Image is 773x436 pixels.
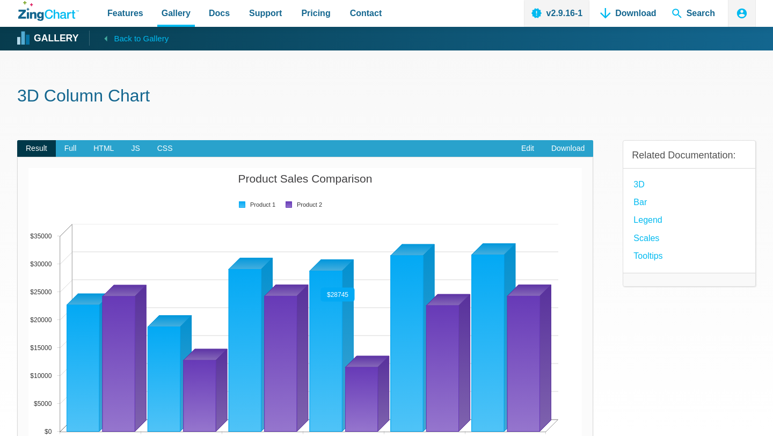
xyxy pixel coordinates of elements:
a: ZingChart Logo. Click to return to the homepage [18,1,79,21]
span: Result [17,140,56,157]
a: Legend [633,213,662,227]
span: Docs [209,6,230,20]
a: Bar [633,195,647,209]
a: Scales [633,231,659,245]
span: JS [122,140,148,157]
span: HTML [85,140,122,157]
a: Download [543,140,593,157]
a: 3D [633,177,644,192]
a: Edit [513,140,543,157]
span: Full [56,140,85,157]
span: Gallery [162,6,191,20]
span: Contact [350,6,382,20]
span: Support [249,6,282,20]
strong: Gallery [34,34,78,43]
a: Tooltips [633,249,662,263]
span: CSS [149,140,181,157]
a: Back to Gallery [89,31,169,46]
span: Features [107,6,143,20]
span: Back to Gallery [114,32,169,46]
span: Pricing [301,6,330,20]
a: Gallery [18,31,78,47]
h3: Related Documentation: [632,149,747,162]
h1: 3D Column Chart [17,85,756,109]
